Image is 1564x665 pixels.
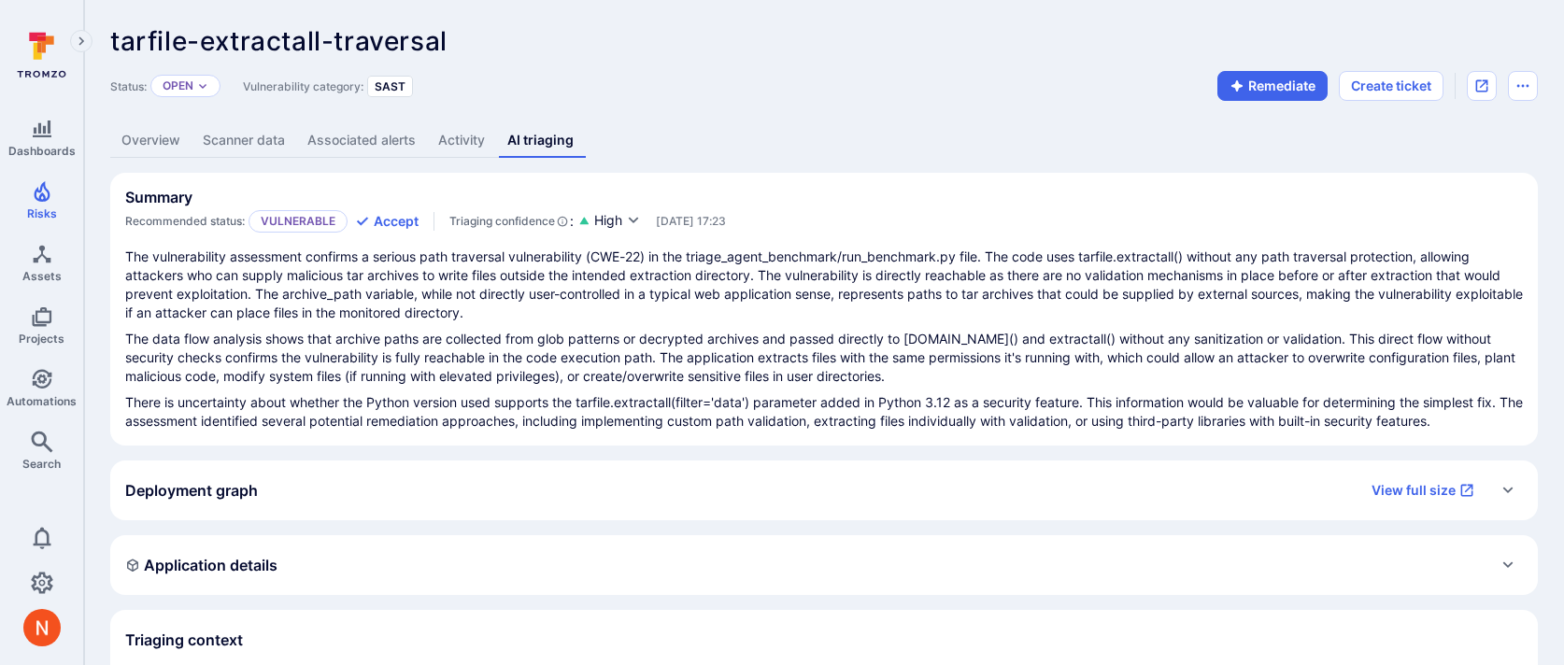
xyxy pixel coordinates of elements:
span: Dashboards [8,144,76,158]
span: tarfile-extractall-traversal [110,25,448,57]
p: The data flow analysis shows that archive paths are collected from glob patterns or decrypted arc... [125,330,1523,386]
div: SAST [367,76,413,97]
div: Vulnerability tabs [110,123,1538,158]
div: Expand [110,460,1538,520]
button: Options menu [1508,71,1538,101]
p: There is uncertainty about whether the Python version used supports the tarfile.extractall(filter... [125,393,1523,431]
button: Accept [355,212,419,231]
a: AI triaging [496,123,585,158]
span: Vulnerability category: [243,79,363,93]
img: ACg8ocIprwjrgDQnDsNSk9Ghn5p5-B8DpAKWoJ5Gi9syOE4K59tr4Q=s96-c [23,609,61,646]
i: Expand navigation menu [75,34,88,50]
svg: AI Triaging Agent self-evaluates the confidence behind recommended status based on the depth and ... [557,212,568,231]
h2: Application details [125,556,277,574]
div: : [449,212,574,231]
p: Vulnerable [249,210,348,233]
button: Expand dropdown [197,80,208,92]
button: Create ticket [1339,71,1443,101]
div: Open original issue [1467,71,1497,101]
span: Assets [22,269,62,283]
a: Associated alerts [296,123,427,158]
button: High [594,211,641,231]
span: Recommended status: [125,214,245,228]
button: Open [163,78,193,93]
button: Expand navigation menu [70,30,92,52]
a: Activity [427,123,496,158]
span: Status: [110,79,147,93]
h2: Triaging context [125,630,243,649]
span: Search [22,457,61,471]
span: High [594,211,622,230]
span: Risks [27,206,57,220]
button: Remediate [1217,71,1328,101]
p: The vulnerability assessment confirms a serious path traversal vulnerability (CWE-22) in the tria... [125,248,1523,322]
span: Projects [19,332,64,346]
div: Expand [110,535,1538,595]
h2: Deployment graph [125,481,258,500]
a: Overview [110,123,192,158]
a: Scanner data [192,123,296,158]
h2: Summary [125,188,192,206]
span: Triaging confidence [449,212,555,231]
a: View full size [1360,475,1486,505]
span: Automations [7,394,77,408]
div: Neeren Patki [23,609,61,646]
span: Only visible to Tromzo users [656,214,726,228]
